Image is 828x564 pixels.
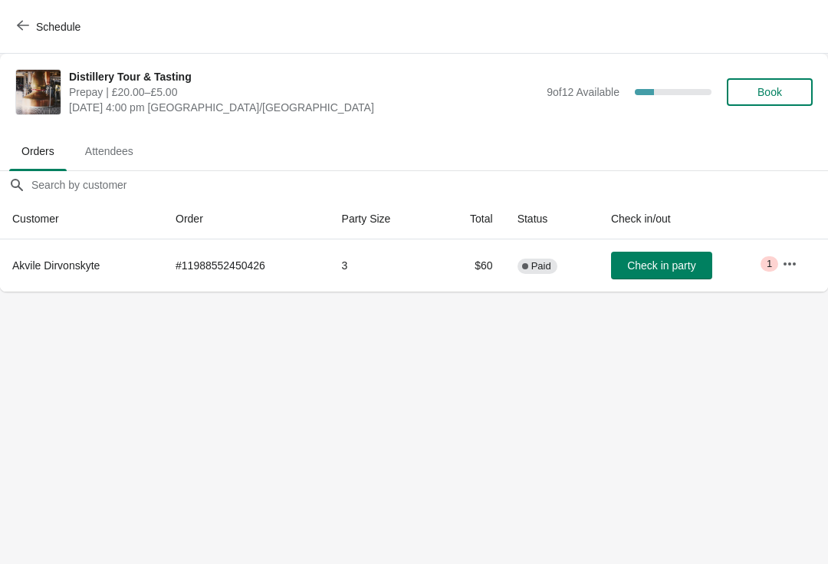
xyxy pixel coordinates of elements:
[330,199,436,239] th: Party Size
[31,171,828,199] input: Search by customer
[12,259,100,272] span: Akvile Dirvonskyte
[163,239,330,292] td: # 11988552450426
[611,252,712,279] button: Check in party
[627,259,695,272] span: Check in party
[69,100,539,115] span: [DATE] 4:00 pm [GEOGRAPHIC_DATA]/[GEOGRAPHIC_DATA]
[330,239,436,292] td: 3
[436,239,505,292] td: $60
[69,69,539,84] span: Distillery Tour & Tasting
[767,258,772,270] span: 1
[163,199,330,239] th: Order
[36,21,80,33] span: Schedule
[757,86,782,98] span: Book
[505,199,599,239] th: Status
[547,86,619,98] span: 9 of 12 Available
[8,13,93,41] button: Schedule
[727,78,813,106] button: Book
[73,137,146,165] span: Attendees
[436,199,505,239] th: Total
[16,70,61,114] img: Distillery Tour & Tasting
[9,137,67,165] span: Orders
[599,199,770,239] th: Check in/out
[531,260,551,272] span: Paid
[69,84,539,100] span: Prepay | £20.00–£5.00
